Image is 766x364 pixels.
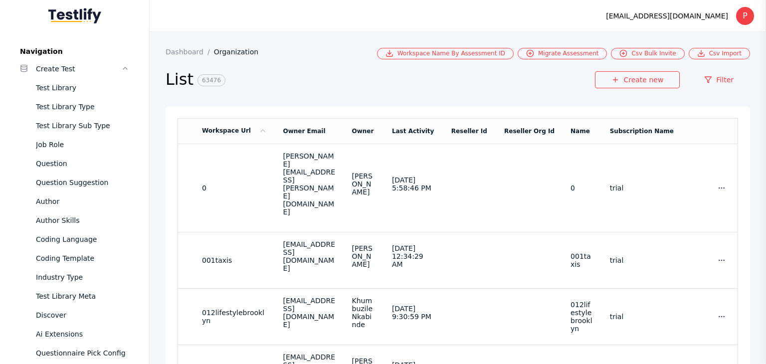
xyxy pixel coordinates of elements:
[202,184,267,192] section: 0
[610,256,674,264] section: trial
[36,271,129,283] div: Industry Type
[392,305,435,321] div: [DATE] 9:30:59 PM
[610,184,674,192] section: trial
[12,135,137,154] a: Job Role
[606,10,728,22] div: [EMAIL_ADDRESS][DOMAIN_NAME]
[202,256,267,264] section: 001taxis
[36,82,129,94] div: Test Library
[36,177,129,188] div: Question Suggestion
[688,71,750,88] a: Filter
[36,233,129,245] div: Coding Language
[689,48,750,59] a: Csv Import
[12,287,137,306] a: Test Library Meta
[12,47,137,55] label: Navigation
[571,128,590,135] a: Name
[384,118,443,144] td: Last Activity
[36,328,129,340] div: Ai Extensions
[36,195,129,207] div: Author
[377,48,514,59] a: Workspace Name By Assessment ID
[12,192,137,211] a: Author
[202,309,267,325] section: 012lifestylebrooklyn
[202,127,267,134] a: Workspace Url
[166,69,595,90] h2: List
[283,297,336,329] div: [EMAIL_ADDRESS][DOMAIN_NAME]
[36,290,129,302] div: Test Library Meta
[736,7,754,25] div: P
[36,139,129,151] div: Job Role
[12,306,137,325] a: Discover
[610,313,674,321] section: trial
[36,309,129,321] div: Discover
[344,118,384,144] td: Owner
[12,344,137,363] a: Questionnaire Pick Config
[571,301,594,333] section: 012lifestylebrooklyn
[283,240,336,272] div: [EMAIL_ADDRESS][DOMAIN_NAME]
[518,48,607,59] a: Migrate Assessment
[283,152,336,216] div: [PERSON_NAME][EMAIL_ADDRESS][PERSON_NAME][DOMAIN_NAME]
[12,97,137,116] a: Test Library Type
[611,48,684,59] a: Csv Bulk Invite
[12,78,137,97] a: Test Library
[197,74,225,86] span: 63476
[12,211,137,230] a: Author Skills
[12,325,137,344] a: Ai Extensions
[12,268,137,287] a: Industry Type
[275,118,344,144] td: Owner Email
[610,128,674,135] a: Subscription Name
[12,173,137,192] a: Question Suggestion
[392,176,435,192] div: [DATE] 5:58:46 PM
[504,128,555,135] a: Reseller Org Id
[571,252,594,268] section: 001taxis
[12,116,137,135] a: Test Library Sub Type
[166,48,214,56] a: Dashboard
[36,347,129,359] div: Questionnaire Pick Config
[12,249,137,268] a: Coding Template
[12,154,137,173] a: Question
[48,8,101,23] img: Testlify - Backoffice
[392,244,435,268] div: [DATE] 12:34:29 AM
[214,48,267,56] a: Organization
[571,184,594,192] section: 0
[451,128,487,135] a: Reseller Id
[36,158,129,170] div: Question
[352,172,376,196] div: [PERSON_NAME]
[36,252,129,264] div: Coding Template
[36,63,121,75] div: Create Test
[12,230,137,249] a: Coding Language
[36,101,129,113] div: Test Library Type
[36,120,129,132] div: Test Library Sub Type
[36,214,129,226] div: Author Skills
[352,244,376,268] div: [PERSON_NAME]
[595,71,680,88] a: Create new
[352,297,376,329] div: Khumbuzile Nkabinde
